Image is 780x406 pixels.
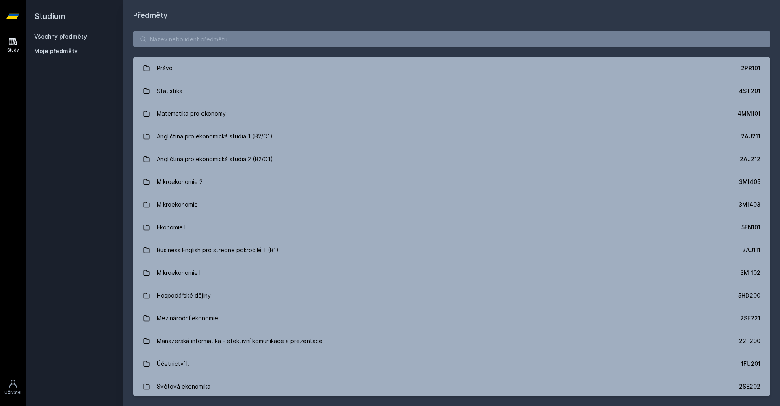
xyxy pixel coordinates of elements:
a: Uživatel [2,375,24,400]
a: Statistika 4ST201 [133,80,770,102]
div: 2SE221 [740,314,760,322]
div: Uživatel [4,389,22,395]
a: Study [2,32,24,57]
a: Angličtina pro ekonomická studia 1 (B2/C1) 2AJ211 [133,125,770,148]
div: 1FU201 [741,360,760,368]
div: 4ST201 [739,87,760,95]
div: 2PR101 [741,64,760,72]
div: Matematika pro ekonomy [157,106,226,122]
div: Mikroekonomie I [157,265,201,281]
div: Business English pro středně pokročilé 1 (B1) [157,242,279,258]
a: Mezinárodní ekonomie 2SE221 [133,307,770,330]
a: Mikroekonomie I 3MI102 [133,261,770,284]
div: Právo [157,60,173,76]
a: Mikroekonomie 2 3MI405 [133,171,770,193]
a: Business English pro středně pokročilé 1 (B1) 2AJ111 [133,239,770,261]
a: Mikroekonomie 3MI403 [133,193,770,216]
div: Mikroekonomie [157,197,198,213]
input: Název nebo ident předmětu… [133,31,770,47]
div: Hospodářské dějiny [157,287,211,304]
div: Angličtina pro ekonomická studia 2 (B2/C1) [157,151,273,167]
a: Matematika pro ekonomy 4MM101 [133,102,770,125]
div: 5EN101 [741,223,760,231]
div: Mikroekonomie 2 [157,174,203,190]
span: Moje předměty [34,47,78,55]
a: Světová ekonomika 2SE202 [133,375,770,398]
div: Světová ekonomika [157,378,210,395]
a: Angličtina pro ekonomická studia 2 (B2/C1) 2AJ212 [133,148,770,171]
div: Statistika [157,83,182,99]
div: 2AJ211 [741,132,760,140]
a: Právo 2PR101 [133,57,770,80]
div: 3MI102 [740,269,760,277]
a: Hospodářské dějiny 5HD200 [133,284,770,307]
div: 2AJ212 [740,155,760,163]
a: Všechny předměty [34,33,87,40]
div: 22F200 [739,337,760,345]
h1: Předměty [133,10,770,21]
div: 3MI405 [739,178,760,186]
div: Účetnictví I. [157,356,189,372]
a: Ekonomie I. 5EN101 [133,216,770,239]
div: Study [7,47,19,53]
div: Angličtina pro ekonomická studia 1 (B2/C1) [157,128,273,145]
div: 5HD200 [738,292,760,300]
div: Manažerská informatika - efektivní komunikace a prezentace [157,333,323,349]
div: 2AJ111 [742,246,760,254]
a: Účetnictví I. 1FU201 [133,352,770,375]
div: 2SE202 [739,382,760,391]
div: Ekonomie I. [157,219,187,235]
div: 3MI403 [739,201,760,209]
a: Manažerská informatika - efektivní komunikace a prezentace 22F200 [133,330,770,352]
div: Mezinárodní ekonomie [157,310,218,326]
div: 4MM101 [737,110,760,118]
